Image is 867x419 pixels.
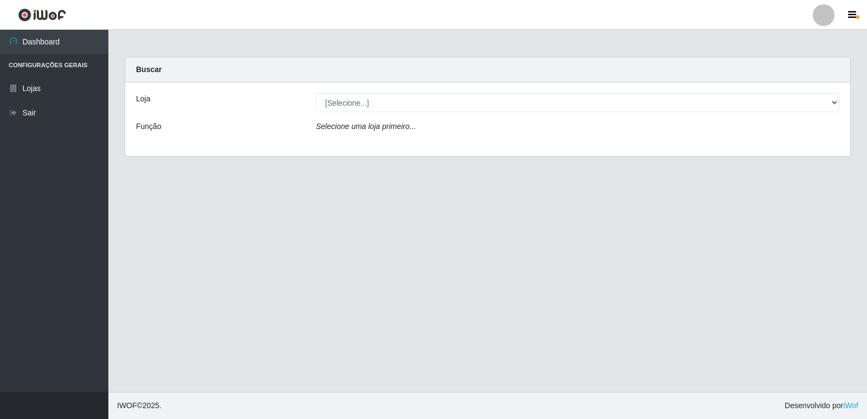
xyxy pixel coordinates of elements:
span: © 2025 . [117,400,161,411]
a: iWof [843,401,858,410]
label: Função [136,121,161,132]
label: Loja [136,93,150,105]
i: Selecione uma loja primeiro... [316,122,416,131]
strong: Buscar [136,65,161,74]
img: CoreUI Logo [18,8,66,22]
span: IWOF [117,401,137,410]
span: Desenvolvido por [785,400,858,411]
